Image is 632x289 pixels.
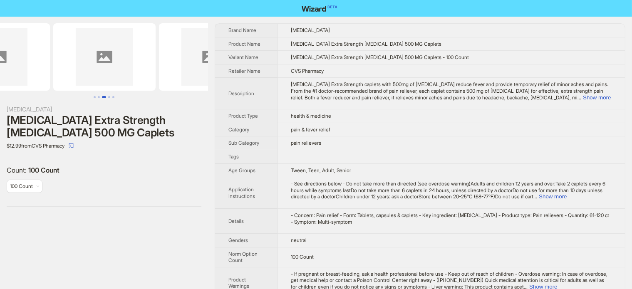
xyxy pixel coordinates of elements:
span: Application Instructions [228,186,255,199]
span: Tags [228,153,239,160]
button: Go to slide 3 [102,96,106,98]
img: Tylenol Extra Strength Acetaminophen 500 MG Caplets Tylenol Extra Strength Acetaminophen 500 MG C... [53,23,156,91]
span: Description [228,90,254,96]
span: [MEDICAL_DATA] Extra Strength [MEDICAL_DATA] 500 MG Caplets - 100 Count [291,54,469,60]
span: [MEDICAL_DATA] Extra Strength [MEDICAL_DATA] 500 MG Caplets [291,41,441,47]
div: [MEDICAL_DATA] Extra Strength [MEDICAL_DATA] 500 MG Caplets [7,114,201,139]
span: select [69,143,74,148]
span: Retailer Name [228,68,260,74]
span: ... [533,193,537,200]
span: Brand Name [228,27,256,33]
span: Category [228,126,249,133]
span: available [10,180,39,193]
button: Go to slide 5 [112,96,114,98]
span: 100 Count [291,254,314,260]
button: Expand [539,193,567,200]
span: Count : [7,166,28,174]
span: - See directions below - Do not take more than directed (see overdose warning)Adults and children... [291,180,605,200]
span: Tween, Teen, Adult, Senior [291,167,351,173]
span: [MEDICAL_DATA] Extra Strength caplets with 500mg of [MEDICAL_DATA] reduce fever and provide tempo... [291,81,608,100]
span: Genders [228,237,248,243]
span: [MEDICAL_DATA] [291,27,330,33]
span: Product Name [228,41,260,47]
span: CVS Pharmacy [291,68,324,74]
button: Go to slide 4 [108,96,110,98]
span: Norm Option Count [228,251,258,264]
span: health & medicine [291,113,331,119]
span: ... [577,94,581,101]
span: pain relievers [291,140,321,146]
div: [MEDICAL_DATA] [7,105,201,114]
span: 100 Count [28,166,59,174]
span: Variant Name [228,54,258,60]
button: Go to slide 1 [94,96,96,98]
span: Details [228,218,244,224]
span: 100 Count [10,183,33,189]
button: Expand [583,94,611,101]
span: pain & fever relief [291,126,330,133]
div: Tylenol Extra Strength caplets with 500mg of acetaminophen reduce fever and provide temporary rel... [291,81,612,101]
div: - See directions below - Do not take more than directed (see overdose warning)Adults and children... [291,180,612,200]
span: Product Type [228,113,258,119]
span: Sub Category [228,140,259,146]
span: neutral [291,237,307,243]
div: $12.99 from CVS Pharmacy [7,139,201,152]
span: Age Groups [228,167,255,173]
div: - Concern: Pain relief - Form: Tablets, capsules & caplets - Key ingredient: Acetaminophen - Prod... [291,212,612,225]
img: Tylenol Extra Strength Acetaminophen 500 MG Caplets Tylenol Extra Strength Acetaminophen 500 MG C... [159,23,261,91]
button: Go to slide 2 [98,96,100,98]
